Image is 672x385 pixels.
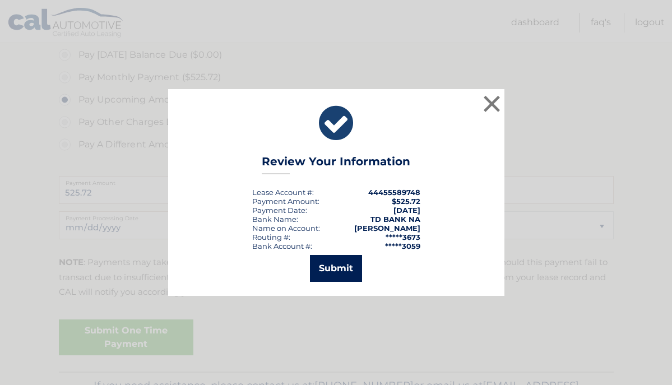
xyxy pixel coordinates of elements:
strong: 44455589748 [368,188,420,197]
strong: [PERSON_NAME] [354,224,420,233]
strong: TD BANK NA [370,215,420,224]
div: Routing #: [252,233,290,242]
h3: Review Your Information [262,155,410,174]
span: Payment Date [252,206,305,215]
div: Payment Amount: [252,197,319,206]
span: $525.72 [392,197,420,206]
div: Bank Name: [252,215,298,224]
div: Lease Account #: [252,188,314,197]
button: Submit [310,255,362,282]
span: [DATE] [393,206,420,215]
div: : [252,206,307,215]
div: Name on Account: [252,224,320,233]
button: × [481,92,503,115]
div: Bank Account #: [252,242,312,251]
